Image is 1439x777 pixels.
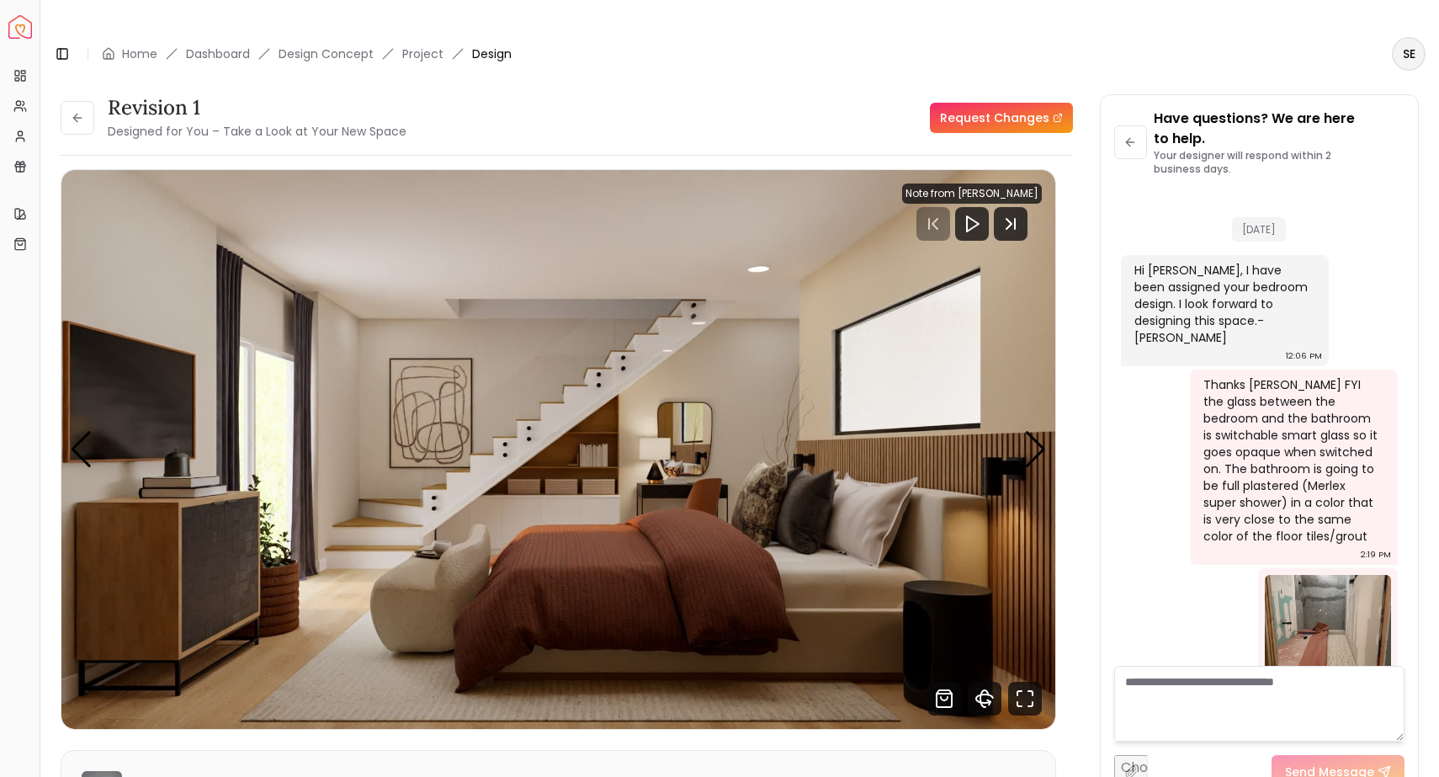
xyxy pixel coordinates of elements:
[61,170,1055,729] img: Design Render 1
[8,15,32,39] a: Spacejoy
[1394,39,1424,69] span: SE
[1286,348,1322,365] div: 12:06 PM
[279,45,374,62] li: Design Concept
[472,45,512,62] span: Design
[61,170,1055,729] div: 4 / 5
[102,45,512,62] nav: breadcrumb
[962,214,982,234] svg: Play
[1361,546,1391,563] div: 2:19 PM
[402,45,443,62] a: Project
[994,207,1027,241] svg: Next Track
[968,682,1001,716] svg: 360 View
[108,123,406,140] small: Designed for You – Take a Look at Your New Space
[61,170,1055,729] div: Carousel
[1392,37,1426,71] button: SE
[1265,575,1391,701] img: Chat Image
[122,45,157,62] a: Home
[1024,431,1047,468] div: Next slide
[902,184,1042,204] div: Note from [PERSON_NAME]
[1134,262,1312,346] div: Hi [PERSON_NAME], I have been assigned your bedroom design. I look forward to designing this spac...
[1154,109,1404,149] p: Have questions? We are here to help.
[1232,217,1286,242] span: [DATE]
[927,682,961,716] svg: Shop Products from this design
[930,103,1073,133] a: Request Changes
[1008,682,1042,716] svg: Fullscreen
[70,431,93,468] div: Previous slide
[186,45,250,62] a: Dashboard
[108,94,406,121] h3: Revision 1
[1203,376,1381,545] div: Thanks [PERSON_NAME] FYI the glass between the bedroom and the bathroom is switchable smart glass...
[1154,149,1404,176] p: Your designer will respond within 2 business days.
[8,15,32,39] img: Spacejoy Logo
